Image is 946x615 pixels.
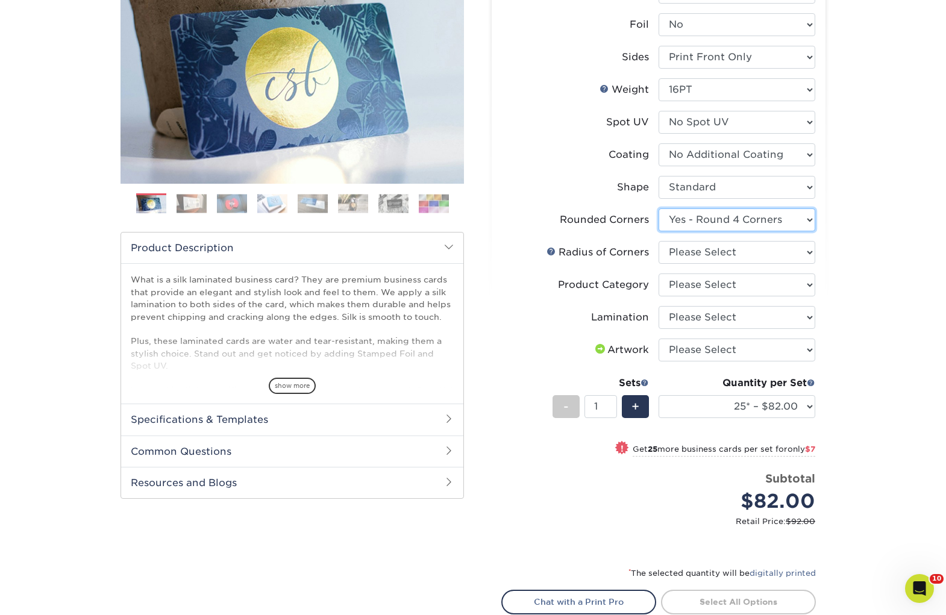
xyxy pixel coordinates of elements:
strong: 25 [648,445,657,454]
h2: Resources and Blogs [121,467,463,498]
iframe: Intercom live chat [905,574,934,603]
img: Business Cards 08 [419,194,449,213]
h2: Common Questions [121,435,463,467]
span: + [631,398,639,416]
div: Coating [609,148,649,162]
span: only [788,445,815,454]
div: Weight [600,83,649,97]
img: Business Cards 02 [177,194,207,213]
img: Business Cards 04 [257,194,287,213]
img: Business Cards 03 [217,194,247,213]
small: Retail Price: [511,516,815,527]
div: Quantity per Set [659,376,815,390]
div: Foil [630,17,649,32]
span: show more [269,378,316,394]
img: Business Cards 05 [298,194,328,213]
div: Radius of Corners [547,245,649,260]
img: Business Cards 07 [378,194,409,213]
div: Rounded Corners [560,213,649,227]
h2: Product Description [121,233,463,263]
a: digitally printed [750,569,816,578]
span: ! [621,442,624,455]
div: Sets [553,376,649,390]
div: Sides [622,50,649,64]
div: Shape [617,180,649,195]
h2: Specifications & Templates [121,404,463,435]
span: $92.00 [786,517,815,526]
div: $82.00 [668,487,815,516]
a: Select All Options [661,590,816,614]
div: Spot UV [606,115,649,130]
a: Chat with a Print Pro [501,590,656,614]
p: What is a silk laminated business card? They are premium business cards that provide an elegant a... [131,273,454,470]
div: Artwork [593,343,649,357]
span: - [563,398,569,416]
img: Business Cards 01 [136,189,166,219]
span: $7 [805,445,815,454]
img: Business Cards 06 [338,194,368,213]
strong: Subtotal [765,472,815,485]
div: Lamination [591,310,649,325]
span: 10 [930,574,944,584]
small: The selected quantity will be [628,569,816,578]
div: Product Category [558,278,649,292]
small: Get more business cards per set for [633,445,815,457]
